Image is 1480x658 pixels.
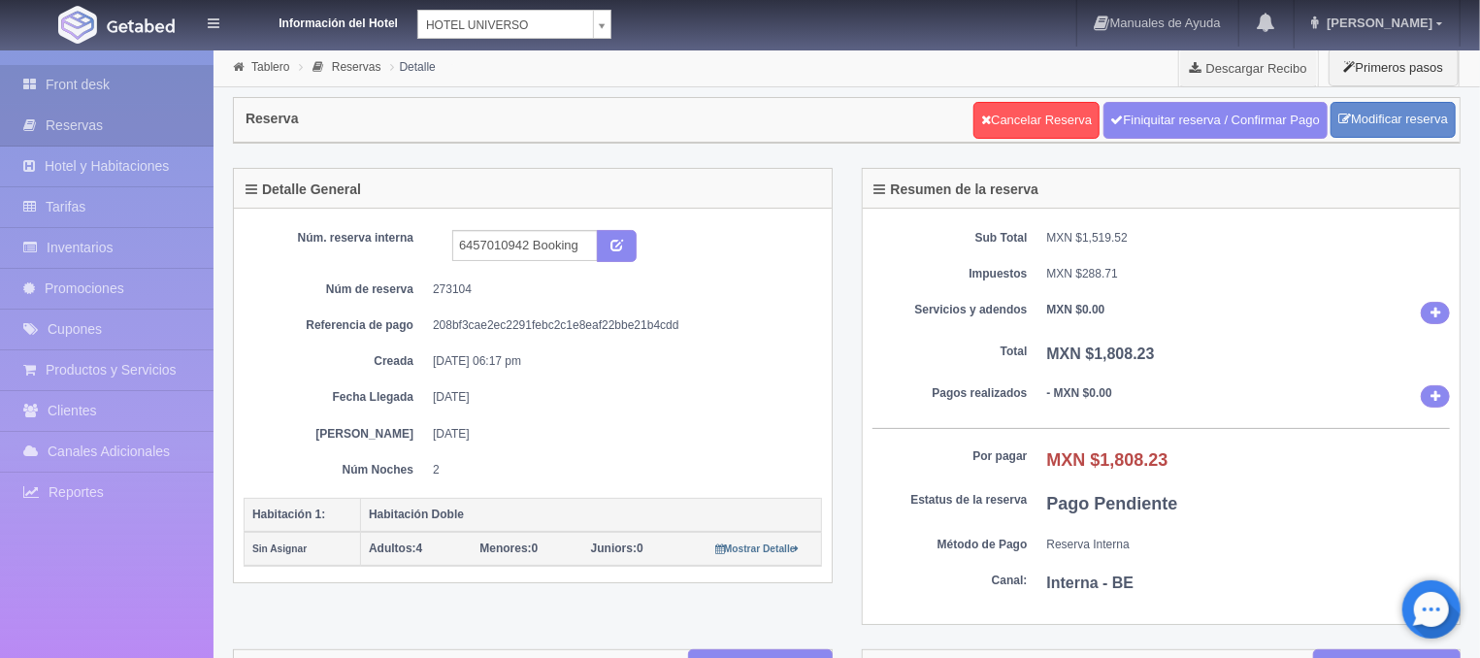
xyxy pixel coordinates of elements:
[246,112,299,126] h4: Reserva
[1047,303,1105,316] b: MXN $0.00
[417,10,611,39] a: HOTEL UNIVERSO
[258,281,413,298] dt: Núm de reserva
[433,317,807,334] dd: 208bf3cae2ec2291febc2c1e8eaf22bbe21b4cdd
[872,573,1028,589] dt: Canal:
[591,542,637,555] strong: Juniors:
[361,498,822,532] th: Habitación Doble
[433,462,807,478] dd: 2
[1331,102,1456,138] a: Modificar reserva
[433,353,807,370] dd: [DATE] 06:17 pm
[1047,386,1112,400] b: - MXN $0.00
[872,537,1028,553] dt: Método de Pago
[1329,49,1459,86] button: Primeros pasos
[872,492,1028,509] dt: Estatus de la reserva
[258,317,413,334] dt: Referencia de pago
[1047,345,1155,362] b: MXN $1,808.23
[479,542,531,555] strong: Menores:
[107,18,175,33] img: Getabed
[433,426,807,443] dd: [DATE]
[872,302,1028,318] dt: Servicios y adendos
[591,542,643,555] span: 0
[258,426,413,443] dt: [PERSON_NAME]
[258,389,413,406] dt: Fecha Llegada
[479,542,538,555] span: 0
[369,542,422,555] span: 4
[1047,537,1451,553] dd: Reserva Interna
[874,182,1039,197] h4: Resumen de la reserva
[973,102,1100,139] a: Cancelar Reserva
[251,60,289,74] a: Tablero
[369,542,416,555] strong: Adultos:
[715,543,800,554] small: Mostrar Detalle
[872,230,1028,247] dt: Sub Total
[386,57,441,76] li: Detalle
[715,542,800,555] a: Mostrar Detalle
[1047,575,1135,591] b: Interna - BE
[258,353,413,370] dt: Creada
[1047,450,1168,470] b: MXN $1,808.23
[332,60,381,74] a: Reservas
[433,389,807,406] dd: [DATE]
[872,344,1028,360] dt: Total
[252,508,325,521] b: Habitación 1:
[1179,49,1318,87] a: Descargar Recibo
[426,11,585,40] span: HOTEL UNIVERSO
[252,543,307,554] small: Sin Asignar
[258,230,413,247] dt: Núm. reserva interna
[1047,494,1178,513] b: Pago Pendiente
[433,281,807,298] dd: 273104
[872,448,1028,465] dt: Por pagar
[1047,230,1451,247] dd: MXN $1,519.52
[243,10,398,32] dt: Información del Hotel
[1322,16,1432,30] span: [PERSON_NAME]
[58,6,97,44] img: Getabed
[246,182,361,197] h4: Detalle General
[258,462,413,478] dt: Núm Noches
[872,266,1028,282] dt: Impuestos
[872,385,1028,402] dt: Pagos realizados
[1047,266,1451,282] dd: MXN $288.71
[1103,102,1328,139] a: Finiquitar reserva / Confirmar Pago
